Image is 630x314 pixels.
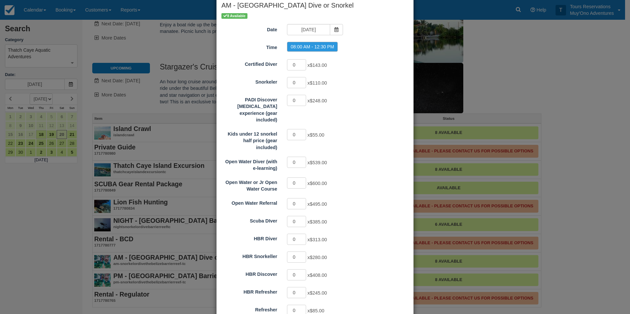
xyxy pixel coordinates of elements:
[287,157,306,168] input: Open Water Diver (with e-learning)
[287,251,306,263] input: HBR Snorkeller
[307,219,327,224] span: x
[310,160,327,165] span: $539.00
[307,201,327,207] span: x
[310,181,327,186] span: $600.00
[307,80,327,86] span: x
[310,63,327,68] span: $143.00
[310,219,327,224] span: $385.00
[216,177,282,193] label: Open Water or Jr Open Water Course
[307,63,327,68] span: x
[310,132,324,138] span: $55.00
[287,234,306,245] input: HBR Diver
[287,269,306,280] input: HBR Discover
[216,128,282,151] label: Kids under 12 snorkel half price (gear included)
[216,94,282,123] label: PADI Discover Scuba Diving experience (gear included)
[307,98,327,103] span: x
[216,215,282,224] label: Scuba DIver
[310,201,327,207] span: $495.00
[287,198,306,209] input: Open Water Referral
[216,233,282,242] label: HBR Diver
[216,156,282,172] label: Open Water Diver (with e-learning)
[216,304,282,313] label: Refresher
[216,197,282,207] label: Open Water Referral
[216,286,282,296] label: HBR Refresher
[216,76,282,86] label: Snorkeler
[216,269,282,278] label: HBR Discover
[216,42,282,51] label: Time
[310,255,327,260] span: $280.00
[287,287,306,298] input: HBR Refresher
[216,251,282,260] label: HBR Snorkeller
[310,290,327,296] span: $245.00
[307,290,327,296] span: x
[307,160,327,165] span: x
[287,177,306,189] input: Open Water or Jr Open Water Course
[287,77,306,88] input: Snorkeler
[216,24,282,33] label: Date
[287,216,306,227] input: Scuba DIver
[287,129,306,140] input: Kids under 12 snorkel half price (gear included)
[310,273,327,278] span: $408.00
[310,80,327,86] span: $110.00
[307,181,327,186] span: x
[287,95,306,106] input: PADI Discover Scuba Diving experience (gear included)
[307,237,327,242] span: x
[307,132,324,138] span: x
[307,255,327,260] span: x
[310,237,327,242] span: $313.00
[221,13,247,19] span: 8 Available
[287,59,306,70] input: Certified Diver
[310,98,327,103] span: $248.00
[307,308,324,313] span: x
[307,273,327,278] span: x
[310,308,324,313] span: $85.00
[216,59,282,68] label: Certified Diver
[287,42,338,52] label: 08:00 AM - 12:30 PM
